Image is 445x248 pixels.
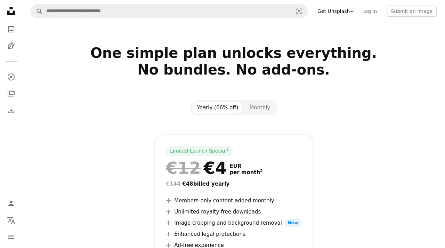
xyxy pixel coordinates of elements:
[31,45,437,95] h2: One simple plan unlocks everything. No bundles. No add-ons.
[166,146,233,156] div: Limited Launch Special
[166,196,301,205] li: Members-only content added monthly
[244,102,276,114] button: Monthly
[4,230,18,244] button: Menu
[225,148,230,155] a: 1
[227,147,229,152] sup: 1
[166,230,301,238] li: Enhanced legal protections
[4,39,18,53] a: Illustrations
[291,5,307,18] button: Visual search
[260,169,263,173] sup: 2
[31,4,308,18] form: Find visuals sitewide
[259,169,264,176] a: 2
[166,159,201,177] span: €12
[387,6,437,17] button: Submit an image
[166,159,227,177] div: €4
[358,6,381,17] a: Log in
[229,163,263,169] span: EUR
[31,5,43,18] button: Search Unsplash
[4,70,18,84] a: Explore
[313,6,358,17] a: Get Unsplash+
[4,4,18,20] a: Home — Unsplash
[166,219,301,227] li: Image cropping and background removal
[4,196,18,210] a: Log in / Sign up
[4,22,18,36] a: Photos
[166,180,301,188] div: €48 billed yearly
[4,213,18,227] button: Language
[166,181,180,187] span: €144
[4,87,18,101] a: Collections
[192,102,244,114] button: Yearly (66% off)
[4,103,18,117] a: Download History
[166,208,301,216] li: Unlimited royalty-free downloads
[229,169,263,176] span: per month
[285,219,301,227] span: New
